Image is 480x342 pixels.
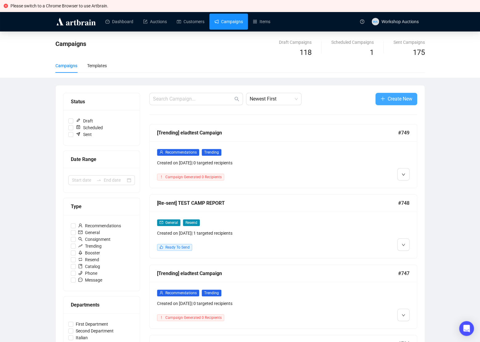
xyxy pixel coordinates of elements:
[159,175,163,179] span: exclamation
[202,149,221,156] span: Trending
[76,270,100,277] span: Phone
[159,150,163,154] span: user
[398,270,409,277] span: #747
[214,14,243,30] a: Campaigns
[78,237,83,241] span: search
[96,178,101,183] span: swap-right
[393,39,425,46] div: Sent Campaigns
[55,62,77,69] div: Campaigns
[76,277,105,283] span: Message
[370,48,374,57] span: 1
[78,271,83,275] span: phone
[159,291,163,295] span: user
[159,245,163,249] span: like
[76,236,113,243] span: Consignment
[157,270,398,277] div: [Trending] eladtest Campaign
[10,2,476,9] div: Please switch to a Chrome Browser to use Artbrain.
[157,230,345,237] div: Created on [DATE] | 1 targeted recipients
[73,124,105,131] span: Scheduled
[4,4,8,8] span: close-circle
[373,19,377,24] span: WA
[76,222,123,229] span: Recommendations
[279,39,312,46] div: Draft Campaigns
[78,230,83,234] span: mail
[78,257,83,262] span: retweet
[157,159,345,166] div: Created on [DATE] | 0 targeted recipients
[360,19,364,24] span: question-circle
[78,264,83,268] span: book
[71,98,132,105] div: Status
[149,124,417,188] a: [Trending] eladtest Campaign#749userRecommendationsTrendingCreated on [DATE]| 0 targeted recipien...
[300,48,312,57] span: 118
[165,175,222,179] span: Campaign Generated 0 Recipients
[55,40,86,47] span: Campaigns
[76,249,103,256] span: Booster
[401,243,405,247] span: down
[157,199,398,207] div: [Re-sent] TEST CAMP REPORT
[398,129,409,137] span: #749
[177,14,204,30] a: Customers
[459,321,474,336] div: Open Intercom Messenger
[78,244,83,248] span: rise
[253,14,270,30] a: Items
[401,313,405,317] span: down
[73,334,90,341] span: Italian
[71,301,132,309] div: Departments
[96,178,101,183] span: to
[55,17,97,27] img: logo
[78,223,83,228] span: user
[165,150,197,155] span: Recommendations
[71,203,132,210] div: Type
[183,219,200,226] span: Resend
[157,300,345,307] div: Created on [DATE] | 0 targeted recipients
[143,14,167,30] a: Auctions
[78,278,83,282] span: message
[78,250,83,255] span: rocket
[165,315,222,320] span: Campaign Generated 0 Recipients
[73,131,94,138] span: Sent
[202,290,221,296] span: Trending
[157,129,398,137] div: [Trending] eladtest Campaign
[76,256,102,263] span: Resend
[72,177,94,183] input: Start date
[76,263,103,270] span: Catalog
[73,321,111,328] span: First Department
[234,97,239,101] span: search
[149,265,417,329] a: [Trending] eladtest Campaign#747userRecommendationsTrendingCreated on [DATE]| 0 targeted recipien...
[380,96,385,101] span: plus
[398,199,409,207] span: #748
[71,155,132,163] div: Date Range
[87,62,107,69] div: Templates
[159,315,163,319] span: exclamation
[149,194,417,258] a: [Re-sent] TEST CAMP REPORT#748mailGeneralResendCreated on [DATE]| 1 targeted recipientslikeReady ...
[165,220,178,225] span: General
[153,95,233,103] input: Search Campaign...
[76,243,104,249] span: Trending
[381,19,419,24] span: Workshop Auctions
[250,93,298,105] span: Newest First
[73,328,116,334] span: Second Department
[401,173,405,176] span: down
[76,229,102,236] span: General
[165,291,197,295] span: Recommendations
[73,117,95,124] span: Draft
[159,220,163,224] span: mail
[105,14,133,30] a: Dashboard
[413,48,425,57] span: 175
[375,93,417,105] button: Create New
[165,245,190,249] span: Ready To Send
[388,95,412,103] span: Create New
[331,39,374,46] div: Scheduled Campaigns
[356,12,368,31] a: question-circle
[104,177,126,183] input: End date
